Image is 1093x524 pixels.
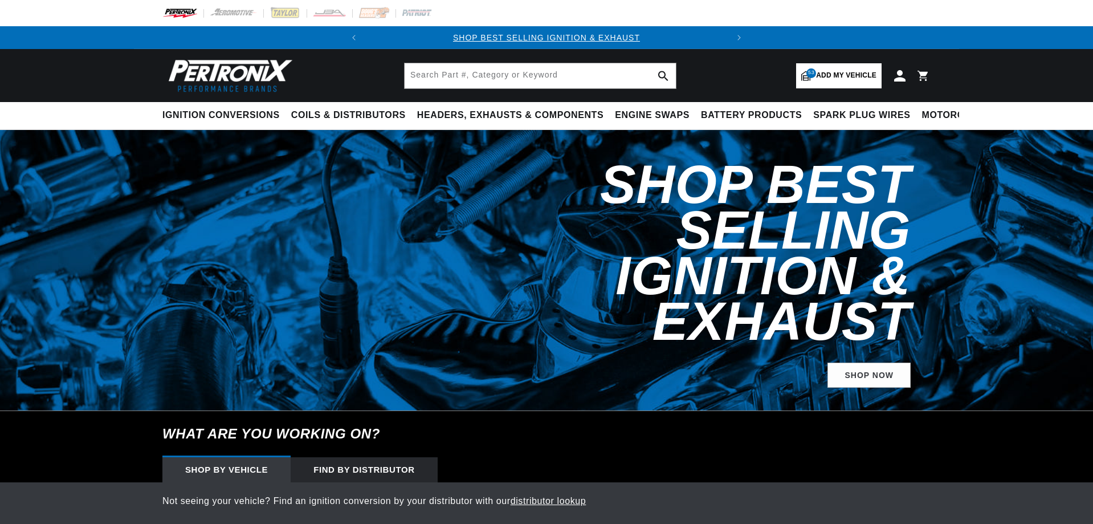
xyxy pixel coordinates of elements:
summary: Motorcycle [916,102,996,129]
summary: Ignition Conversions [162,102,286,129]
span: Engine Swaps [615,109,690,121]
a: SHOP NOW [827,363,911,388]
summary: Coils & Distributors [286,102,411,129]
summary: Headers, Exhausts & Components [411,102,609,129]
p: Not seeing your vehicle? Find an ignition conversion by your distributor with our [162,494,931,509]
img: Pertronix [162,56,293,95]
button: Translation missing: en.sections.announcements.previous_announcement [342,26,365,49]
button: search button [651,63,676,88]
div: Shop by vehicle [162,457,291,482]
button: Translation missing: en.sections.announcements.next_announcement [728,26,751,49]
input: Search Part #, Category or Keyword [405,63,676,88]
h6: What are you working on? [134,411,959,457]
div: Find by Distributor [291,457,438,482]
span: Battery Products [701,109,802,121]
summary: Engine Swaps [609,102,695,129]
span: 53 [806,68,816,78]
span: Add my vehicle [816,70,876,81]
span: Spark Plug Wires [813,109,910,121]
span: Coils & Distributors [291,109,406,121]
div: Announcement [365,31,728,44]
summary: Spark Plug Wires [807,102,916,129]
a: 53Add my vehicle [796,63,882,88]
h2: Shop Best Selling Ignition & Exhaust [423,162,911,344]
span: Headers, Exhausts & Components [417,109,603,121]
span: Ignition Conversions [162,109,280,121]
slideshow-component: Translation missing: en.sections.announcements.announcement_bar [134,26,959,49]
span: Motorcycle [922,109,990,121]
summary: Battery Products [695,102,807,129]
a: SHOP BEST SELLING IGNITION & EXHAUST [453,33,640,42]
a: distributor lookup [511,496,586,506]
div: 1 of 2 [365,31,728,44]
